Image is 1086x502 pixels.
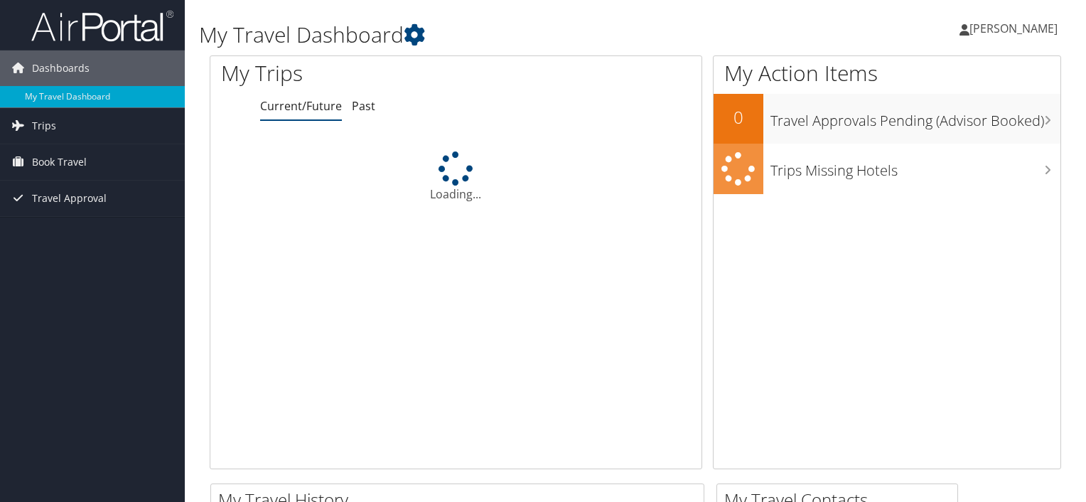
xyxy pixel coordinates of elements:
span: Travel Approval [32,181,107,216]
a: [PERSON_NAME] [959,7,1072,50]
img: airportal-logo.png [31,9,173,43]
div: Loading... [210,151,701,203]
span: [PERSON_NAME] [969,21,1058,36]
h3: Travel Approvals Pending (Advisor Booked) [770,104,1060,131]
h1: My Action Items [714,58,1060,88]
h3: Trips Missing Hotels [770,154,1060,181]
a: Past [352,98,375,114]
span: Dashboards [32,50,90,86]
h1: My Travel Dashboard [199,20,781,50]
a: 0Travel Approvals Pending (Advisor Booked) [714,94,1060,144]
a: Current/Future [260,98,342,114]
span: Book Travel [32,144,87,180]
h2: 0 [714,105,763,129]
a: Trips Missing Hotels [714,144,1060,194]
h1: My Trips [221,58,486,88]
span: Trips [32,108,56,144]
